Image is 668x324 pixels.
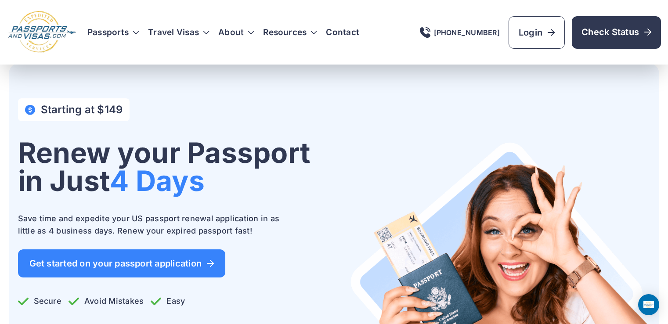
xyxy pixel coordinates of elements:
[110,164,205,198] span: 4 Days
[18,249,226,277] a: Get started on your passport application
[41,104,123,116] h4: Starting at $149
[87,28,139,37] h3: Passports
[151,295,185,307] p: Easy
[638,294,659,315] div: Open Intercom Messenger
[581,26,651,38] span: Check Status
[509,16,565,49] a: Login
[69,295,144,307] p: Avoid Mistakes
[326,28,359,37] a: Contact
[18,212,290,237] p: Save time and expedite your US passport renewal application in as little as 4 business days. Rene...
[519,26,555,39] span: Login
[572,16,661,49] a: Check Status
[7,11,77,54] img: Logo
[18,295,61,307] p: Secure
[420,27,500,38] a: [PHONE_NUMBER]
[18,139,311,195] h1: Renew your Passport in Just
[263,28,317,37] h3: Resources
[148,28,209,37] h3: Travel Visas
[29,259,214,268] span: Get started on your passport application
[218,28,244,37] a: About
